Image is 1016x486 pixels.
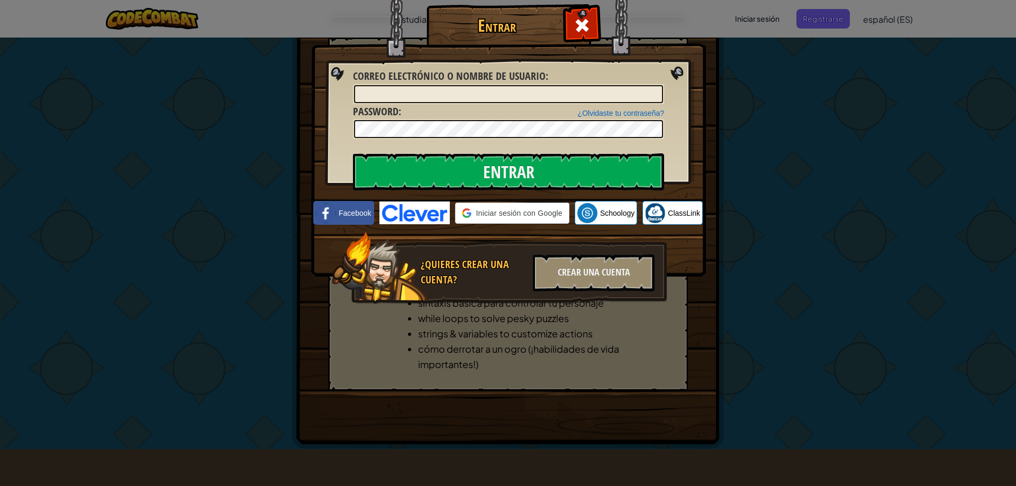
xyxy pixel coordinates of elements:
img: classlink-logo-small.png [645,203,665,223]
img: schoology.png [577,203,597,223]
span: Correo electrónico o nombre de usuario [353,69,546,83]
span: ClassLink [668,208,700,218]
div: ¿Quieres crear una cuenta? [421,257,527,287]
span: Iniciar sesión con Google [476,208,562,218]
img: clever-logo-blue.png [379,201,450,224]
span: Schoology [600,208,634,218]
input: Entrar [353,153,664,190]
h1: Entrar [429,16,564,35]
label: : [353,69,548,84]
img: facebook_small.png [316,203,336,223]
a: ¿Olvidaste tu contraseña? [578,109,664,117]
span: Password [353,104,398,118]
span: Facebook [339,208,371,218]
label: : [353,104,401,120]
div: Crear una cuenta [533,254,655,291]
div: Iniciar sesión con Google [455,203,569,224]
